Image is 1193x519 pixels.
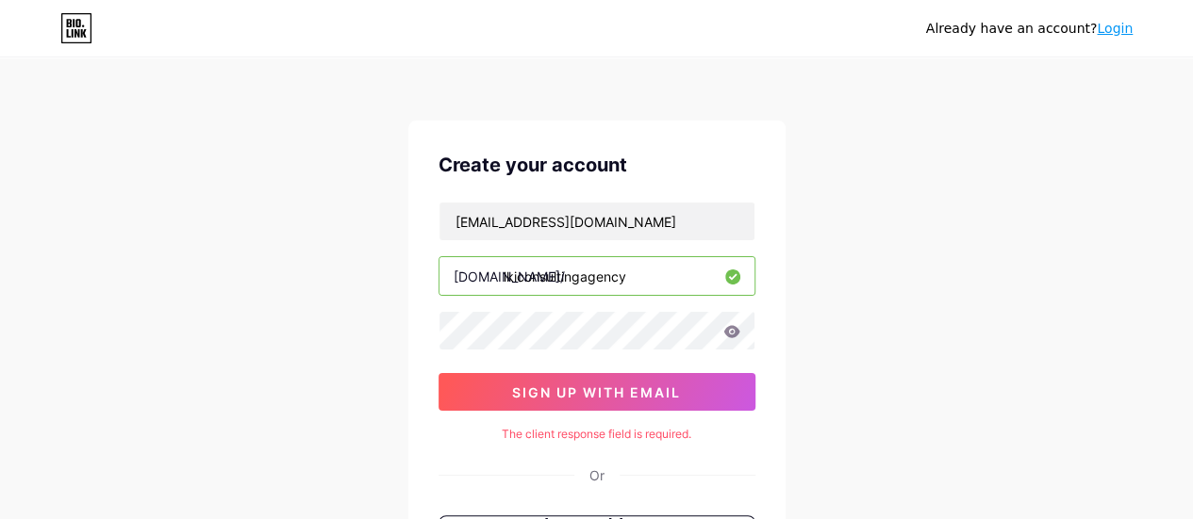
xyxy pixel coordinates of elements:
[439,203,754,240] input: Email
[454,267,565,286] div: [DOMAIN_NAME]/
[439,426,755,443] div: The client response field is required.
[439,257,754,295] input: username
[1097,21,1133,36] a: Login
[589,465,605,485] div: Or
[926,19,1133,39] div: Already have an account?
[512,384,681,400] span: sign up with email
[439,151,755,179] div: Create your account
[439,373,755,411] button: sign up with email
